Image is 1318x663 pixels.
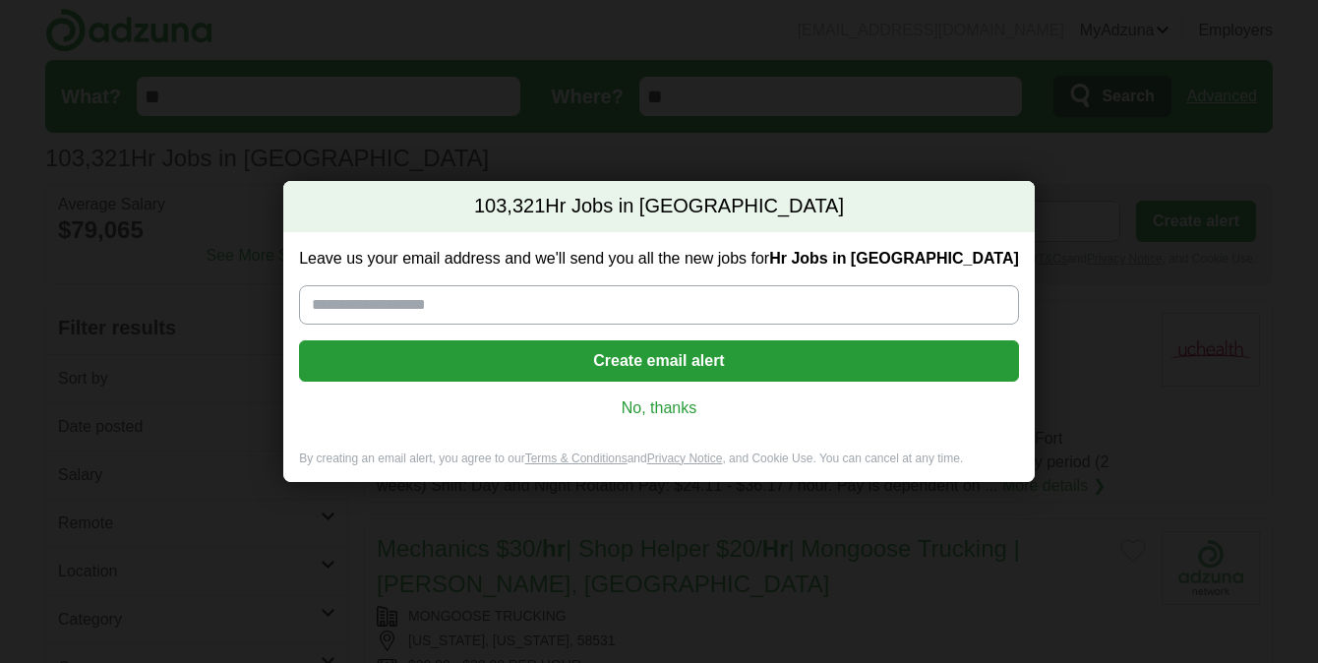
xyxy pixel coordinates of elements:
[525,452,628,465] a: Terms & Conditions
[283,181,1035,232] h2: Hr Jobs in [GEOGRAPHIC_DATA]
[474,193,545,220] span: 103,321
[299,340,1019,382] button: Create email alert
[299,248,1019,270] label: Leave us your email address and we'll send you all the new jobs for
[283,451,1035,483] div: By creating an email alert, you agree to our and , and Cookie Use. You can cancel at any time.
[769,250,1019,267] strong: Hr Jobs in [GEOGRAPHIC_DATA]
[647,452,723,465] a: Privacy Notice
[315,397,1003,419] a: No, thanks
